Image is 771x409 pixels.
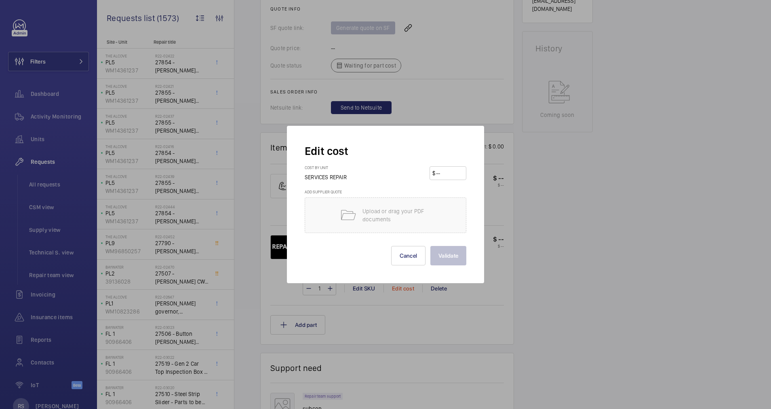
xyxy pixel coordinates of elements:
[362,207,431,223] p: Upload or drag your PDF documents
[430,246,466,265] button: Validate
[432,169,435,177] div: $
[305,189,466,197] h3: Add supplier quote
[391,246,426,265] button: Cancel
[435,167,463,180] input: --
[305,174,347,180] span: SERVICES REPAIR
[305,144,466,159] h2: Edit cost
[305,165,355,173] h3: Cost by unit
